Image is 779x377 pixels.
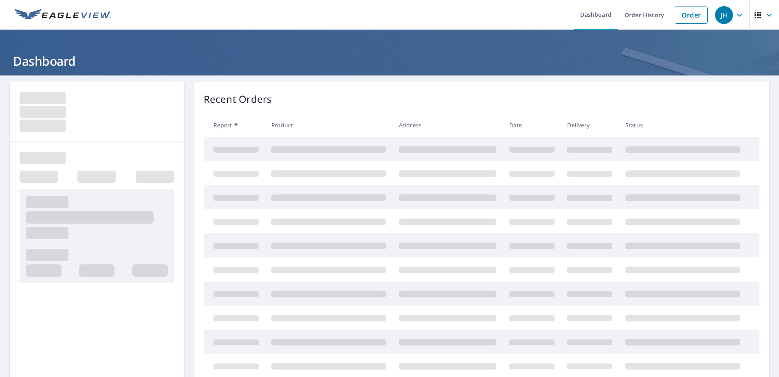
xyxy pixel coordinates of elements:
th: Delivery [561,113,619,137]
img: EV Logo [15,9,111,21]
p: Recent Orders [204,92,272,106]
h1: Dashboard [10,53,769,69]
a: Order [675,7,708,24]
th: Report # [204,113,265,137]
div: JH [715,6,733,24]
th: Address [392,113,503,137]
th: Status [619,113,746,137]
th: Product [265,113,392,137]
th: Date [503,113,561,137]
